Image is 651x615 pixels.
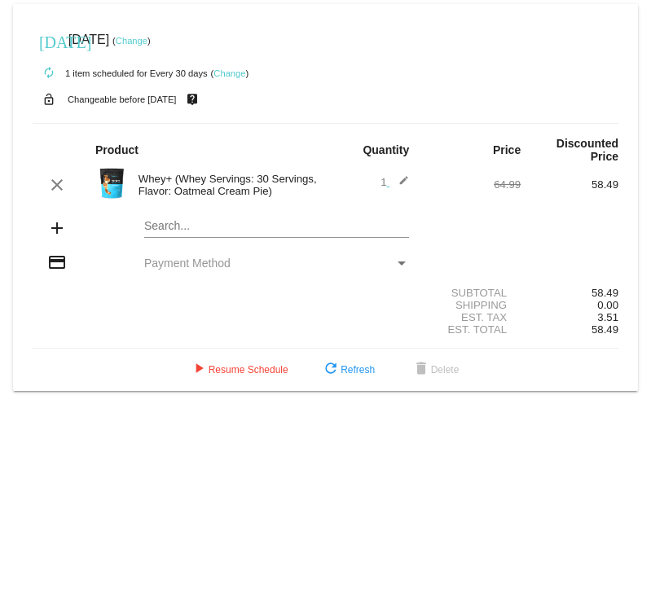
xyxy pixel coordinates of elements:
div: Whey+ (Whey Servings: 30 Servings, Flavor: Oatmeal Cream Pie) [130,173,326,197]
div: 58.49 [521,178,618,191]
small: 1 item scheduled for Every 30 days [33,68,208,78]
span: Resume Schedule [189,364,288,376]
mat-select: Payment Method [144,257,409,270]
mat-icon: refresh [321,360,341,380]
div: Subtotal [423,287,521,299]
mat-icon: clear [47,175,67,195]
input: Search... [144,220,409,233]
small: ( ) [211,68,249,78]
div: Est. Total [423,323,521,336]
div: Shipping [423,299,521,311]
span: 3.51 [597,311,618,323]
span: Delete [411,364,460,376]
mat-icon: edit [389,175,409,195]
small: Changeable before [DATE] [68,94,177,104]
span: 0.00 [597,299,618,311]
mat-icon: delete [411,360,431,380]
div: 58.49 [521,287,618,299]
small: ( ) [112,36,151,46]
mat-icon: add [47,218,67,238]
mat-icon: [DATE] [39,31,59,51]
button: Resume Schedule [176,355,301,384]
mat-icon: credit_card [47,253,67,272]
button: Refresh [308,355,388,384]
mat-icon: play_arrow [189,360,209,380]
strong: Product [95,143,139,156]
span: 1 [380,176,409,188]
span: Payment Method [144,257,231,270]
div: 64.99 [423,178,521,191]
a: Change [213,68,245,78]
span: 58.49 [592,323,618,336]
mat-icon: lock_open [39,89,59,110]
mat-icon: autorenew [39,64,59,83]
button: Delete [398,355,473,384]
strong: Discounted Price [556,137,618,163]
div: Est. Tax [423,311,521,323]
img: Image-1-Carousel-Whey-2lb-Oatmeal-Cream-Pie.png [95,167,128,200]
strong: Price [493,143,521,156]
a: Change [116,36,147,46]
mat-icon: live_help [183,89,202,110]
strong: Quantity [363,143,409,156]
span: Refresh [321,364,375,376]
